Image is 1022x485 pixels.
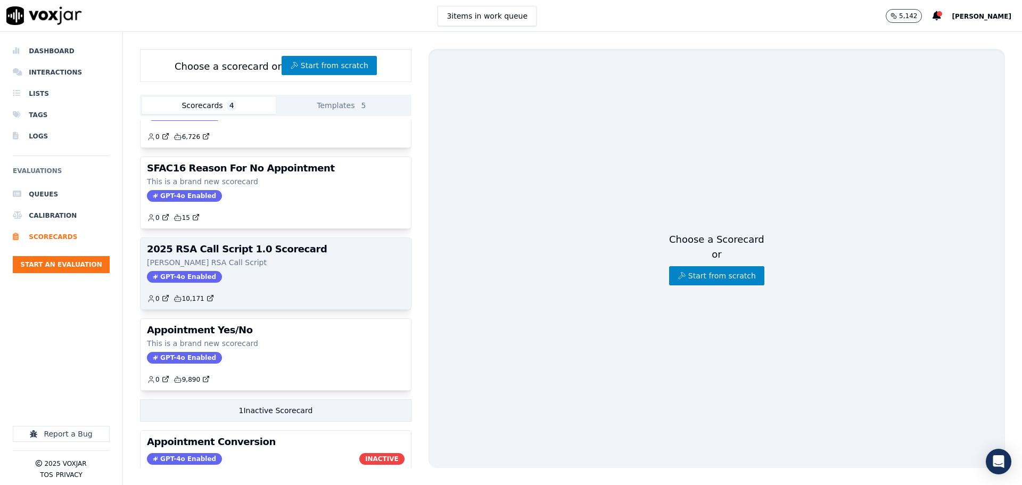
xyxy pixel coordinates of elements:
span: GPT-4o Enabled [147,352,222,364]
button: 5,142 [886,9,922,23]
a: 0 [147,133,169,141]
h3: 2025 RSA Call Script 1.0 Scorecard [147,244,405,254]
a: 0 [147,294,169,303]
a: 9,890 [174,375,210,384]
label: 1 Inactive Scorecard [239,406,313,415]
button: Templates [276,97,409,114]
h3: Appointment Conversion [147,437,405,447]
button: 0 [147,294,174,303]
a: Interactions [13,62,110,83]
h3: Appointment Yes/No [147,325,405,335]
button: [PERSON_NAME] [952,10,1022,22]
a: Lists [13,83,110,104]
span: INACTIVE [359,453,405,465]
span: 5 [359,100,368,111]
a: Logs [13,126,110,147]
a: Tags [13,104,110,126]
div: Open Intercom Messenger [986,449,1011,474]
button: Start an Evaluation [13,256,110,273]
p: 2025 Voxjar [44,459,86,468]
button: 0 [147,375,174,384]
button: 5,142 [886,9,933,23]
a: 15 [174,213,200,222]
button: 3items in work queue [438,6,537,26]
button: TOS [40,471,53,479]
a: 0 [147,213,169,222]
img: voxjar logo [6,6,82,25]
span: [PERSON_NAME] [952,13,1011,20]
p: This is a brand new scorecard [147,338,405,349]
button: 0 [147,133,174,141]
button: Scorecards [142,97,276,114]
p: 5,142 [899,12,917,20]
span: GPT-4o Enabled [147,453,222,465]
a: Scorecards [13,226,110,248]
button: Privacy [56,471,83,479]
a: Calibration [13,205,110,226]
button: Start from scratch [669,266,764,285]
div: Choose a Scorecard or [669,232,764,285]
a: 0 [147,375,169,384]
span: GPT-4o Enabled [147,271,222,283]
a: 6,726 [174,133,210,141]
div: Choose a scorecard or [140,49,411,82]
button: 0 [147,213,174,222]
span: 4 [227,100,236,111]
a: 10,171 [174,294,214,303]
span: GPT-4o Enabled [147,190,222,202]
h6: Evaluations [13,165,110,184]
h3: SFAC16 Reason For No Appointment [147,163,405,173]
a: Dashboard [13,40,110,62]
a: Queues [13,184,110,205]
button: Report a Bug [13,426,110,442]
p: [PERSON_NAME] RSA Call Script [147,257,405,268]
button: Start from scratch [282,56,377,75]
p: This is a brand new scorecard [147,176,405,187]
